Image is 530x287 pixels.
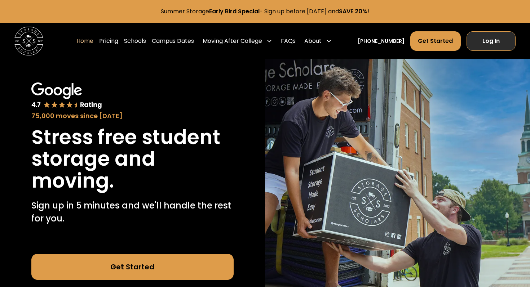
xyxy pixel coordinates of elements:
[209,7,260,15] strong: Early Bird Special
[31,126,234,192] h1: Stress free student storage and moving.
[31,82,102,109] img: Google 4.7 star rating
[124,31,146,51] a: Schools
[14,27,43,55] a: home
[31,254,234,280] a: Get Started
[339,7,369,15] strong: SAVE 20%!
[31,199,234,225] p: Sign up in 5 minutes and we'll handle the rest for you.
[301,31,335,51] div: About
[358,37,405,45] a: [PHONE_NUMBER]
[14,27,43,55] img: Storage Scholars main logo
[467,31,516,51] a: Log In
[200,31,275,51] div: Moving After College
[31,111,234,121] div: 75,000 moves since [DATE]
[161,7,369,15] a: Summer StorageEarly Bird Special- Sign up before [DATE] andSAVE 20%!
[281,31,296,51] a: FAQs
[99,31,118,51] a: Pricing
[76,31,93,51] a: Home
[304,37,322,45] div: About
[410,31,460,51] a: Get Started
[203,37,262,45] div: Moving After College
[152,31,194,51] a: Campus Dates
